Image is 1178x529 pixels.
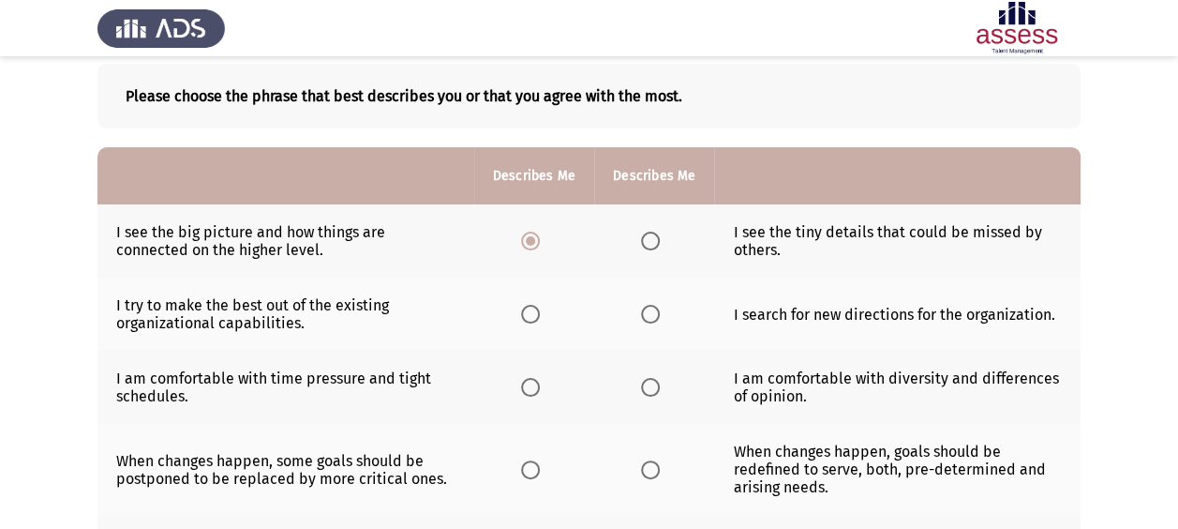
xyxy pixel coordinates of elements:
[521,232,547,249] mat-radio-group: Select an option
[521,378,547,396] mat-radio-group: Select an option
[97,204,474,278] td: I see the big picture and how things are connected on the higher level.
[521,460,547,477] mat-radio-group: Select an option
[97,278,474,351] td: I try to make the best out of the existing organizational capabilities.
[474,147,594,204] th: Describes Me
[97,424,474,515] td: When changes happen, some goals should be postponed to be replaced by more critical ones.
[714,424,1081,515] td: When changes happen, goals should be redefined to serve, both, pre-determined and arising needs.
[714,351,1081,424] td: I am comfortable with diversity and differences of opinion.
[126,87,1052,105] b: Please choose the phrase that best describes you or that you agree with the most.
[641,460,667,477] mat-radio-group: Select an option
[594,147,714,204] th: Describes Me
[97,351,474,424] td: I am comfortable with time pressure and tight schedules.
[641,378,667,396] mat-radio-group: Select an option
[97,2,225,54] img: Assess Talent Management logo
[714,278,1081,351] td: I search for new directions for the organization.
[641,305,667,323] mat-radio-group: Select an option
[641,232,667,249] mat-radio-group: Select an option
[714,204,1081,278] td: I see the tiny details that could be missed by others.
[521,305,547,323] mat-radio-group: Select an option
[953,2,1081,54] img: Assessment logo of Potentiality Assessment R2 (EN/AR)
